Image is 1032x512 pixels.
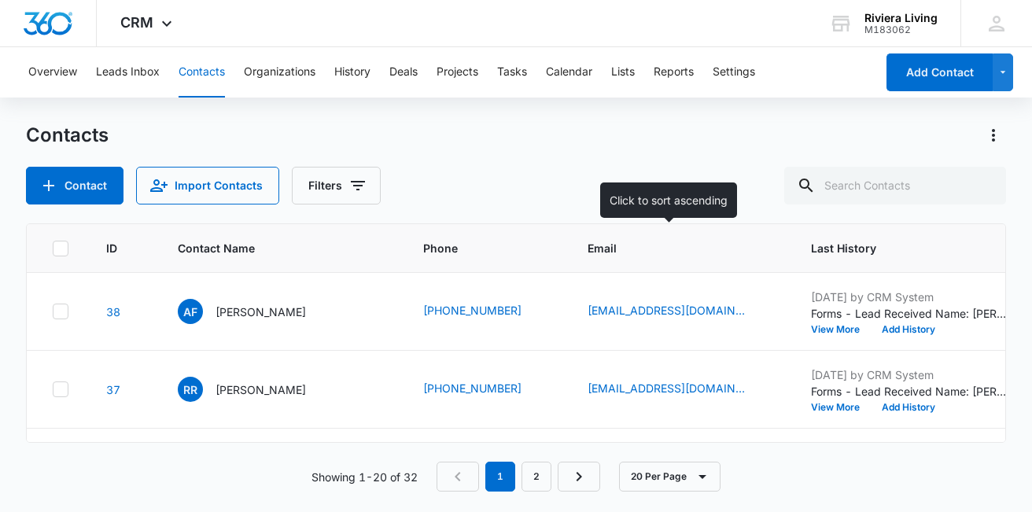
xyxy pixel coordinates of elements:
[611,47,635,98] button: Lists
[811,325,871,334] button: View More
[26,123,109,147] h1: Contacts
[178,377,203,402] span: RR
[619,462,721,492] button: 20 Per Page
[871,403,946,412] button: Add History
[179,47,225,98] button: Contacts
[654,47,694,98] button: Reports
[437,47,478,98] button: Projects
[244,47,315,98] button: Organizations
[497,47,527,98] button: Tasks
[558,462,600,492] a: Next Page
[886,53,993,91] button: Add Contact
[588,380,745,396] a: [EMAIL_ADDRESS][DOMAIN_NAME]
[546,47,592,98] button: Calendar
[811,240,985,256] span: Last History
[588,380,773,399] div: Email - RUBYROMERO78@GMAIL.COM - Select to Edit Field
[981,123,1006,148] button: Actions
[178,240,363,256] span: Contact Name
[120,14,153,31] span: CRM
[106,240,117,256] span: ID
[389,47,418,98] button: Deals
[178,299,203,324] span: AF
[864,24,938,35] div: account id
[136,167,279,204] button: Import Contacts
[178,377,334,402] div: Contact Name - Ruby Romero - Select to Edit Field
[423,380,522,396] a: [PHONE_NUMBER]
[28,47,77,98] button: Overview
[292,167,381,204] button: Filters
[423,240,527,256] span: Phone
[311,469,418,485] p: Showing 1-20 of 32
[713,47,755,98] button: Settings
[784,167,1006,204] input: Search Contacts
[26,167,123,204] button: Add Contact
[600,182,737,218] div: Click to sort ascending
[96,47,160,98] button: Leads Inbox
[811,305,1008,322] p: Forms - Lead Received Name: [PERSON_NAME] Email: [EMAIL_ADDRESS][DOMAIN_NAME] Phone: [PHONE_NUMBE...
[106,305,120,319] a: Navigate to contact details page for Antwan Ford
[106,383,120,396] a: Navigate to contact details page for Ruby Romero
[334,47,370,98] button: History
[423,302,550,321] div: Phone - (920) 784-4370 - Select to Edit Field
[588,302,773,321] div: Email - antwandford1982@gmail.com - Select to Edit Field
[423,302,522,319] a: [PHONE_NUMBER]
[864,12,938,24] div: account name
[485,462,515,492] em: 1
[216,304,306,320] p: [PERSON_NAME]
[588,302,745,319] a: [EMAIL_ADDRESS][DOMAIN_NAME]
[811,367,1008,383] p: [DATE] by CRM System
[811,383,1008,400] p: Forms - Lead Received Name: [PERSON_NAME] Email: [EMAIL_ADDRESS][DOMAIN_NAME] Phone: [PHONE_NUMBE...
[588,240,750,256] span: Email
[522,462,551,492] a: Page 2
[811,289,1008,305] p: [DATE] by CRM System
[871,325,946,334] button: Add History
[437,462,600,492] nav: Pagination
[216,381,306,398] p: [PERSON_NAME]
[423,380,550,399] div: Phone - (661) 621-8782 - Select to Edit Field
[811,403,871,412] button: View More
[178,299,334,324] div: Contact Name - Antwan Ford - Select to Edit Field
